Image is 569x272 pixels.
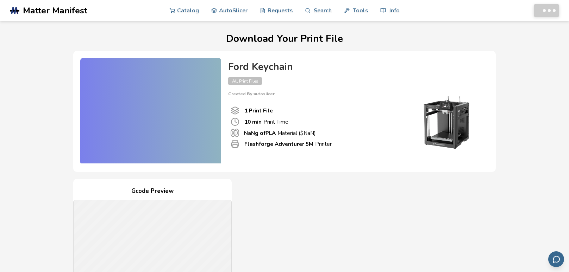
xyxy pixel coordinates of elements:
[73,186,232,197] h4: Gcode Preview
[231,117,239,126] span: Print Time
[244,140,332,148] p: Printer
[244,118,262,125] b: 10 min
[231,140,239,148] span: Printer
[411,96,482,149] img: Printer
[244,118,288,125] p: Print Time
[231,106,239,115] span: Number Of Print files
[244,140,313,148] b: Flashforge Adventurer 5M
[548,251,564,267] button: Send feedback via email
[11,33,557,44] h1: Download Your Print File
[228,91,482,96] p: Created By: autoslicer
[228,61,482,72] h4: Ford Keychain
[244,107,273,114] b: 1 Print File
[23,6,87,15] span: Matter Manifest
[244,129,276,137] b: NaN g of PLA
[228,77,262,85] span: All Print Files
[231,129,239,137] span: Material Used
[244,129,316,137] p: Material ($ NaN )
